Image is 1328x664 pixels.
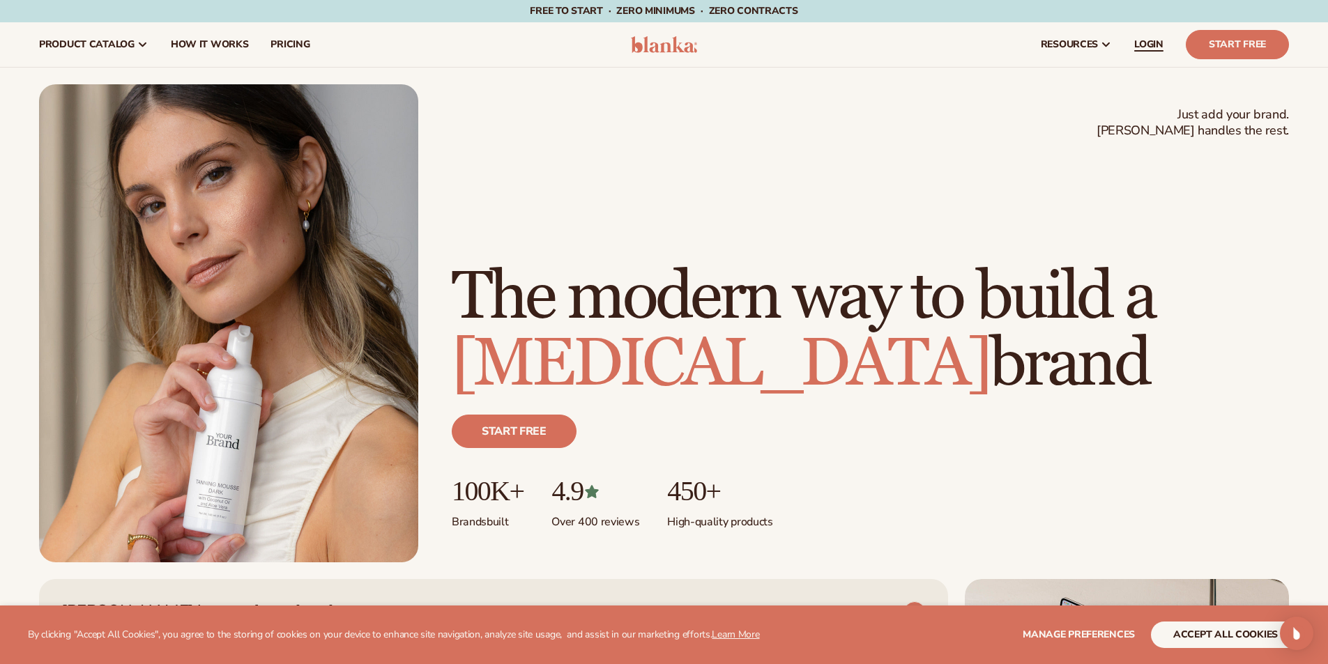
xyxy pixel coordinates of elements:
span: [MEDICAL_DATA] [452,323,989,405]
a: How It Works [160,22,260,67]
p: 4.9 [551,476,639,507]
div: Open Intercom Messenger [1280,617,1313,650]
a: Start free [452,415,577,448]
span: LOGIN [1134,39,1163,50]
span: Just add your brand. [PERSON_NAME] handles the rest. [1097,107,1289,139]
span: Free to start · ZERO minimums · ZERO contracts [530,4,797,17]
img: Female holding tanning mousse. [39,84,418,562]
button: accept all cookies [1151,621,1300,648]
p: High-quality products [667,507,772,530]
p: Over 400 reviews [551,507,639,530]
a: Start Free [1186,30,1289,59]
button: Manage preferences [1023,621,1135,648]
a: VIEW PRODUCTS [804,601,926,624]
a: Learn More [712,628,759,641]
p: 100K+ [452,476,524,507]
p: 450+ [667,476,772,507]
a: resources [1030,22,1123,67]
a: product catalog [28,22,160,67]
a: LOGIN [1123,22,1175,67]
h1: The modern way to build a brand [452,264,1289,398]
span: resources [1041,39,1098,50]
p: By clicking "Accept All Cookies", you agree to the storing of cookies on your device to enhance s... [28,629,760,641]
span: How It Works [171,39,249,50]
p: Brands built [452,507,524,530]
a: pricing [259,22,321,67]
span: product catalog [39,39,135,50]
span: pricing [270,39,310,50]
span: Manage preferences [1023,628,1135,641]
img: logo [631,36,697,53]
